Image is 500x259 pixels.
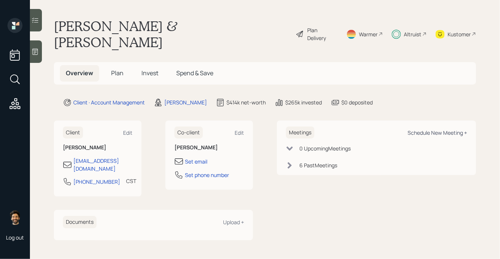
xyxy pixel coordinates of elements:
div: CST [126,177,136,185]
span: Overview [66,69,93,77]
span: Spend & Save [176,69,213,77]
div: Set email [185,158,207,165]
h6: [PERSON_NAME] [63,144,132,151]
div: 0 Upcoming Meeting s [299,144,351,152]
div: $414k net-worth [226,98,266,106]
h6: Documents [63,216,97,228]
h6: Meetings [286,127,314,139]
div: 6 Past Meeting s [299,161,337,169]
div: Set phone number [185,171,229,179]
div: Client · Account Management [73,98,145,106]
div: $0 deposited [341,98,373,106]
div: Log out [6,234,24,241]
div: Edit [123,129,132,136]
div: Kustomer [448,30,471,38]
div: [PHONE_NUMBER] [73,178,120,186]
div: [PERSON_NAME] [164,98,207,106]
h1: [PERSON_NAME] & [PERSON_NAME] [54,18,290,50]
h6: [PERSON_NAME] [174,144,244,151]
h6: Client [63,127,83,139]
div: Altruist [404,30,421,38]
div: Edit [235,129,244,136]
span: Invest [141,69,158,77]
div: Upload + [223,219,244,226]
h6: Co-client [174,127,203,139]
img: eric-schwartz-headshot.png [7,210,22,225]
div: Schedule New Meeting + [408,129,467,136]
div: Warmer [359,30,378,38]
div: Plan Delivery [308,26,337,42]
span: Plan [111,69,124,77]
div: $265k invested [285,98,322,106]
div: [EMAIL_ADDRESS][DOMAIN_NAME] [73,157,132,173]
